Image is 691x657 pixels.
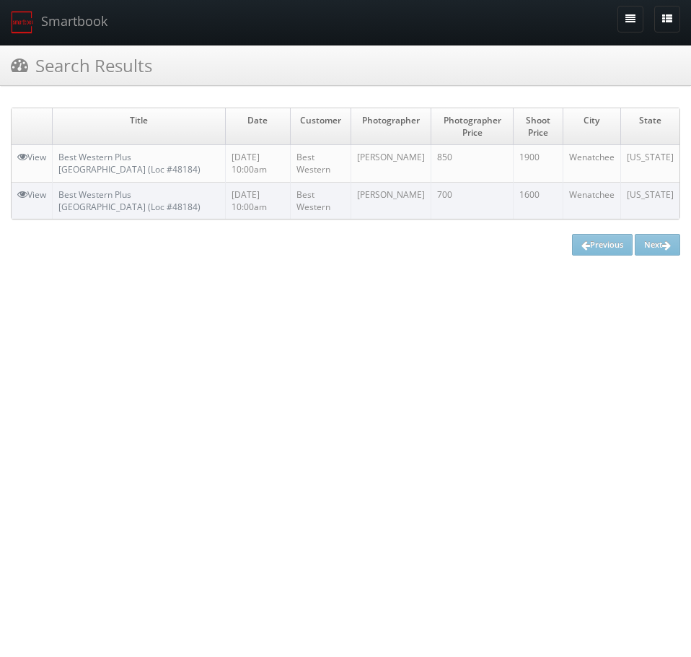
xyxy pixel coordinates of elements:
[351,145,431,182] td: [PERSON_NAME]
[17,188,46,201] a: View
[58,151,201,175] a: Best Western Plus [GEOGRAPHIC_DATA] (Loc #48184)
[225,145,290,182] td: [DATE] 10:00am
[290,108,351,145] td: Customer
[290,182,351,219] td: Best Western
[514,108,563,145] td: Shoot Price
[11,53,152,78] h3: Search Results
[620,182,679,219] td: [US_STATE]
[514,182,563,219] td: 1600
[351,182,431,219] td: [PERSON_NAME]
[620,108,679,145] td: State
[351,108,431,145] td: Photographer
[11,11,34,34] img: smartbook-logo.png
[431,145,514,182] td: 850
[17,151,46,163] a: View
[58,188,201,213] a: Best Western Plus [GEOGRAPHIC_DATA] (Loc #48184)
[225,182,290,219] td: [DATE] 10:00am
[431,182,514,219] td: 700
[514,145,563,182] td: 1900
[53,108,226,145] td: Title
[225,108,290,145] td: Date
[620,145,679,182] td: [US_STATE]
[431,108,514,145] td: Photographer Price
[563,182,620,219] td: Wenatchee
[290,145,351,182] td: Best Western
[563,145,620,182] td: Wenatchee
[563,108,620,145] td: City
